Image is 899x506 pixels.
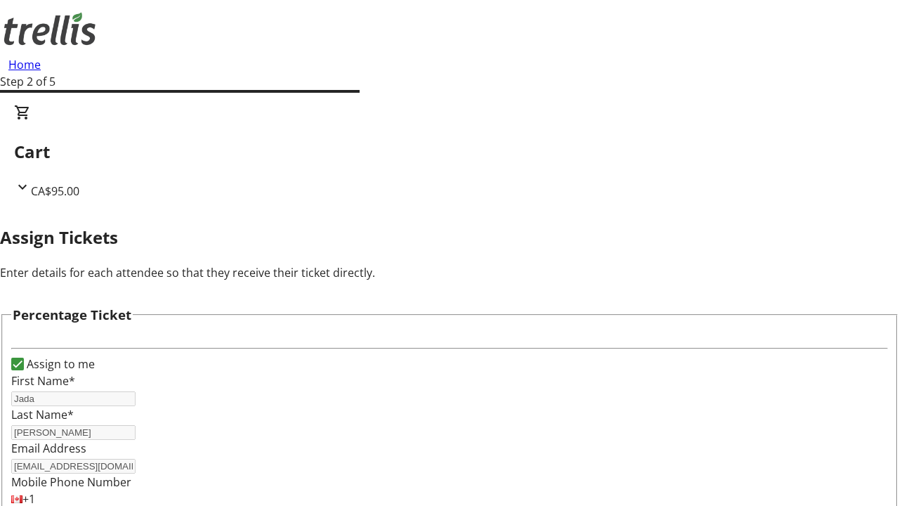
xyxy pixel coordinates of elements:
[14,104,885,200] div: CartCA$95.00
[31,183,79,199] span: CA$95.00
[11,441,86,456] label: Email Address
[24,356,95,372] label: Assign to me
[11,474,131,490] label: Mobile Phone Number
[11,373,75,389] label: First Name*
[14,139,885,164] h2: Cart
[13,305,131,325] h3: Percentage Ticket
[11,407,74,422] label: Last Name*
